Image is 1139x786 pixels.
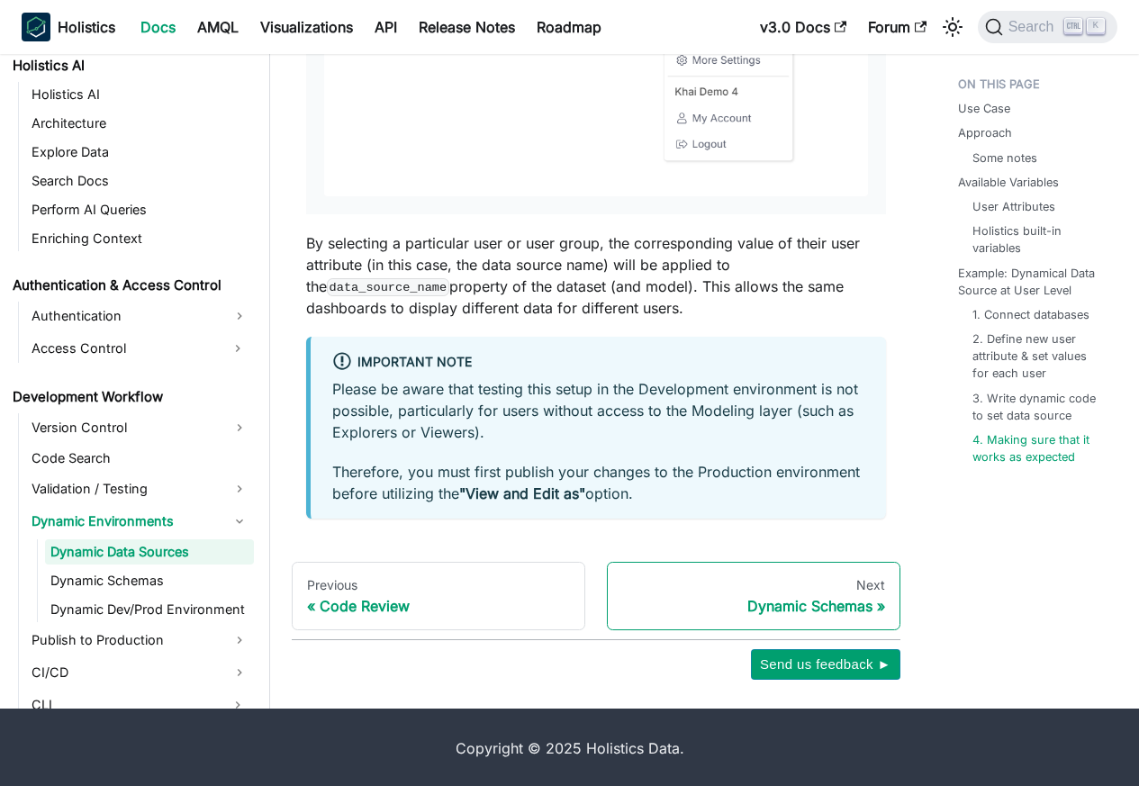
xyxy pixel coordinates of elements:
[7,384,254,410] a: Development Workflow
[45,568,254,593] a: Dynamic Schemas
[292,562,900,630] nav: Docs pages
[292,562,585,630] a: PreviousCode Review
[972,431,1103,465] a: 4. Making sure that it works as expected
[26,446,254,471] a: Code Search
[45,597,254,622] a: Dynamic Dev/Prod Environment
[1087,18,1105,34] kbd: K
[249,13,364,41] a: Visualizations
[760,653,891,676] span: Send us feedback ►
[978,11,1117,43] button: Search (Ctrl+K)
[186,13,249,41] a: AMQL
[332,461,864,504] p: Therefore, you must first publish your changes to the Production environment before utilizing the...
[938,13,967,41] button: Switch between dark and light mode (currently light mode)
[22,13,50,41] img: Holistics
[972,330,1103,383] a: 2. Define new user attribute & set values for each user
[958,100,1010,117] a: Use Case
[332,378,864,443] p: Please be aware that testing this setup in the Development environment is not possible, particula...
[78,737,1062,759] div: Copyright © 2025 Holistics Data.
[26,658,254,687] a: CI/CD
[307,597,570,615] div: Code Review
[221,334,254,363] button: Expand sidebar category 'Access Control'
[364,13,408,41] a: API
[607,562,900,630] a: NextDynamic Schemas
[26,111,254,136] a: Architecture
[26,82,254,107] a: Holistics AI
[408,13,526,41] a: Release Notes
[972,198,1055,215] a: User Attributes
[26,168,254,194] a: Search Docs
[958,174,1059,191] a: Available Variables
[857,13,937,41] a: Forum
[1003,19,1065,35] span: Search
[26,140,254,165] a: Explore Data
[221,691,254,719] button: Expand sidebar category 'CLI'
[26,197,254,222] a: Perform AI Queries
[26,507,254,536] a: Dynamic Environments
[22,13,115,41] a: HolisticsHolistics
[306,232,886,319] p: By selecting a particular user or user group, the corresponding value of their user attribute (in...
[45,539,254,565] a: Dynamic Data Sources
[26,474,254,503] a: Validation / Testing
[130,13,186,41] a: Docs
[622,597,885,615] div: Dynamic Schemas
[972,390,1103,424] a: 3. Write dynamic code to set data source
[26,626,254,655] a: Publish to Production
[958,265,1110,299] a: Example: Dynamical Data Source at User Level
[749,13,857,41] a: v3.0 Docs
[958,124,1012,141] a: Approach
[622,577,885,593] div: Next
[26,334,221,363] a: Access Control
[26,226,254,251] a: Enriching Context
[972,222,1103,257] a: Holistics built-in variables
[26,691,221,719] a: CLI
[307,577,570,593] div: Previous
[58,16,115,38] b: Holistics
[526,13,612,41] a: Roadmap
[972,149,1037,167] a: Some notes
[7,273,254,298] a: Authentication & Access Control
[327,278,449,296] code: data_source_name
[459,484,585,502] strong: "View and Edit as"
[26,413,254,442] a: Version Control
[26,302,254,330] a: Authentication
[7,53,254,78] a: Holistics AI
[751,649,900,680] button: Send us feedback ►
[972,306,1089,323] a: 1. Connect databases
[332,351,864,375] div: Important note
